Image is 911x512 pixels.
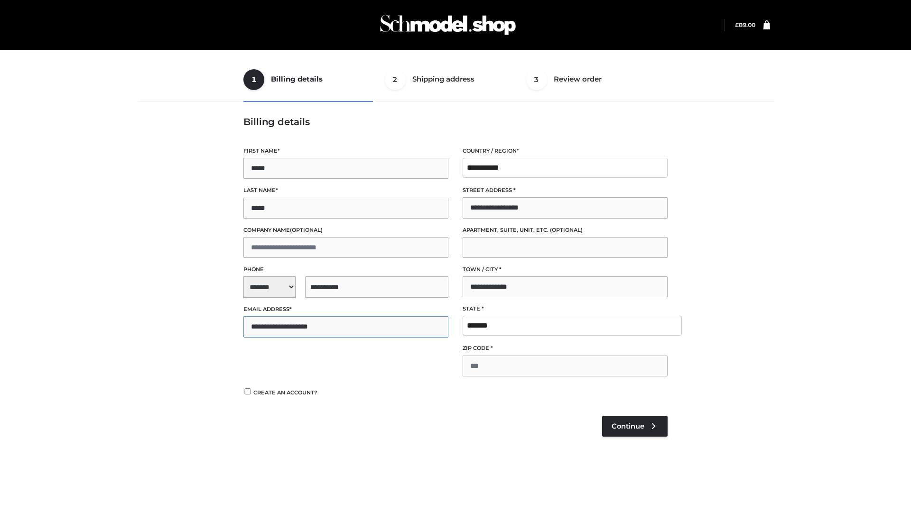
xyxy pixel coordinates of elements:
span: (optional) [550,227,583,233]
span: (optional) [290,227,323,233]
span: £ [735,21,739,28]
a: Continue [602,416,668,437]
bdi: 89.00 [735,21,755,28]
label: Last name [243,186,448,195]
span: Create an account? [253,389,317,396]
label: Apartment, suite, unit, etc. [463,226,668,235]
label: Phone [243,265,448,274]
label: First name [243,146,448,155]
h3: Billing details [243,116,668,128]
a: £89.00 [735,21,755,28]
label: ZIP Code [463,344,668,353]
input: Create an account? [243,388,252,394]
span: Continue [612,422,644,430]
label: Town / City [463,265,668,274]
label: State [463,304,668,313]
label: Street address [463,186,668,195]
label: Country / Region [463,146,668,155]
img: Schmodel Admin 964 [377,6,519,44]
label: Company name [243,226,448,235]
label: Email address [243,305,448,314]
